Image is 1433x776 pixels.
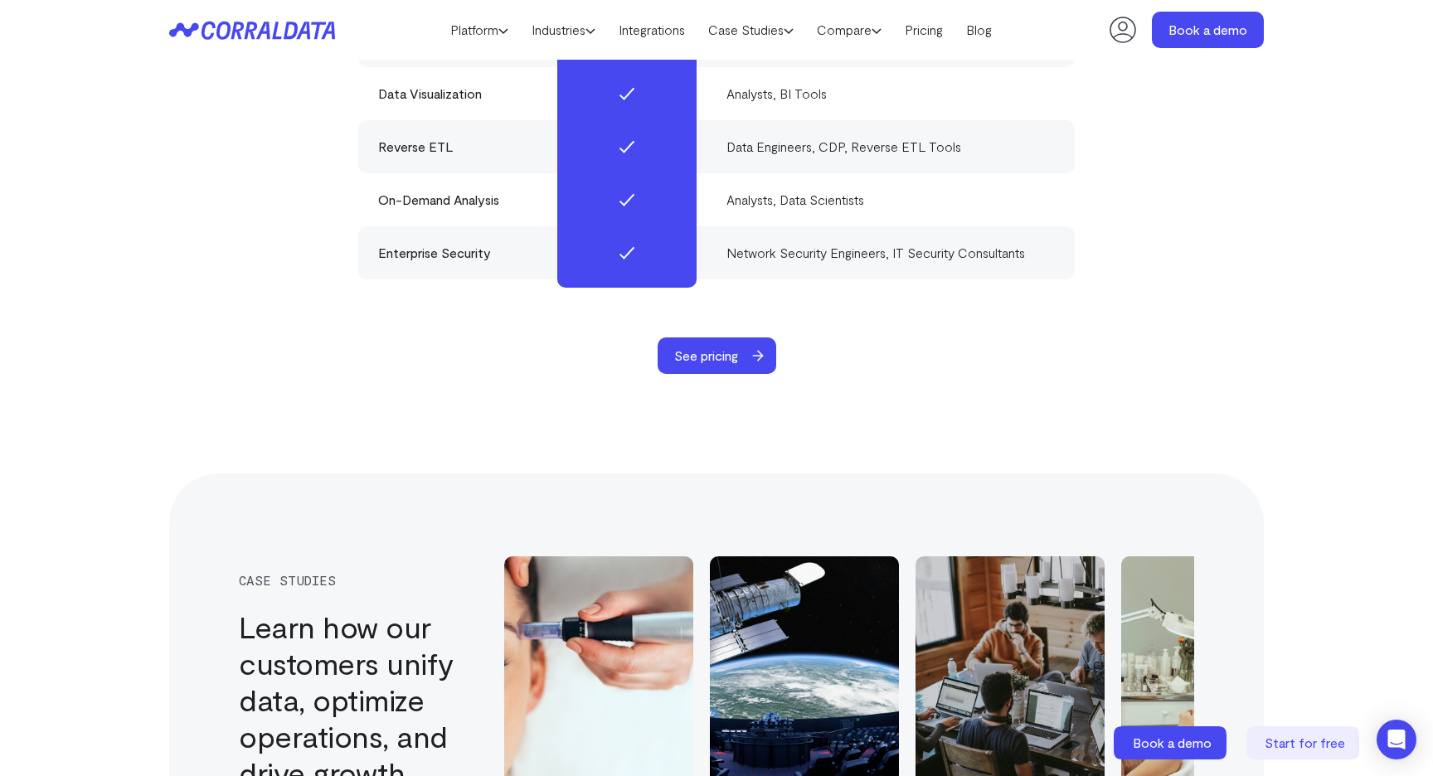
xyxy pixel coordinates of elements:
[658,337,791,374] a: See pricing
[726,190,1055,210] div: Analysts, Data Scientists
[378,190,707,210] div: On-Demand Analysis
[955,17,1003,42] a: Blog
[726,243,1055,263] div: Network Security Engineers, IT Security Consultants
[378,84,707,104] div: Data Visualization
[378,243,707,263] div: Enterprise Security
[239,573,476,588] div: case studies
[520,17,607,42] a: Industries
[726,137,1055,157] div: Data Engineers, CDP, Reverse ETL Tools
[1377,720,1416,759] div: Open Intercom Messenger
[1114,726,1230,759] a: Book a demo
[378,137,707,157] div: Reverse ETL
[1246,726,1363,759] a: Start for free
[607,17,697,42] a: Integrations
[805,17,893,42] a: Compare
[726,84,1055,104] div: Analysts, BI Tools
[1133,735,1212,750] span: Book a demo
[439,17,520,42] a: Platform
[1265,735,1345,750] span: Start for free
[697,17,805,42] a: Case Studies
[658,337,755,374] span: See pricing
[893,17,955,42] a: Pricing
[1152,12,1264,48] a: Book a demo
